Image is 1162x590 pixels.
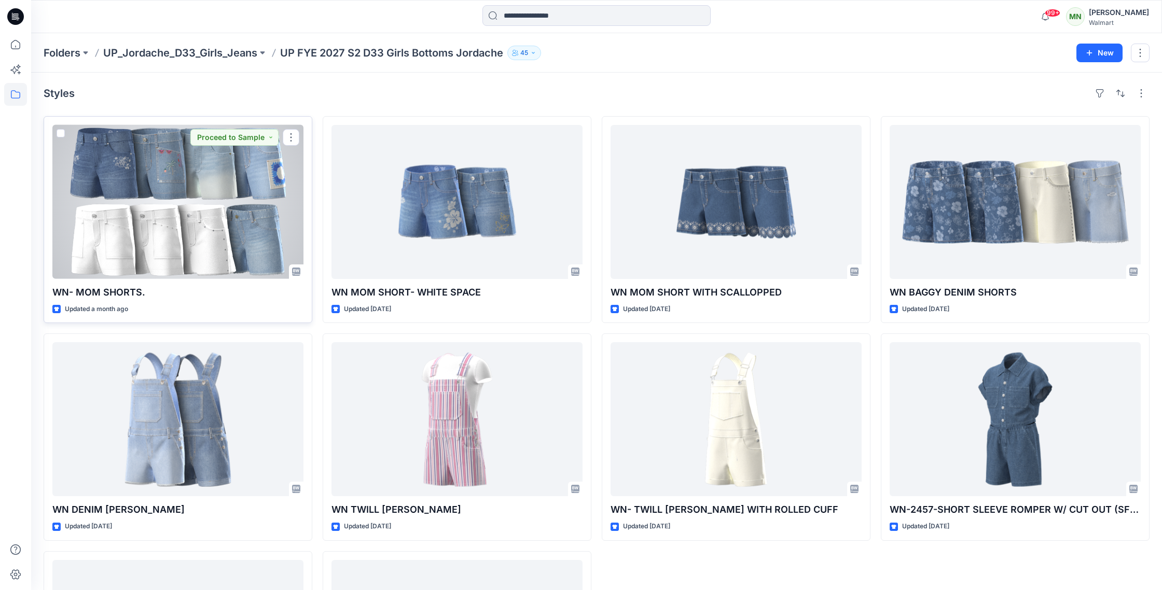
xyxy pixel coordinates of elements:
[902,521,949,532] p: Updated [DATE]
[890,285,1141,300] p: WN BAGGY DENIM SHORTS
[65,304,128,315] p: Updated a month ago
[65,521,112,532] p: Updated [DATE]
[52,125,303,279] a: WN- MOM SHORTS.
[890,125,1141,279] a: WN BAGGY DENIM SHORTS
[611,285,862,300] p: WN MOM SHORT WITH SCALLOPPED
[331,502,583,517] p: WN TWILL [PERSON_NAME]
[890,342,1141,496] a: WN-2457-SHORT SLEEVE ROMPER W/ CUT OUT (SF7199-INDG)
[331,285,583,300] p: WN MOM SHORT- WHITE SPACE
[623,521,670,532] p: Updated [DATE]
[611,502,862,517] p: WN- TWILL [PERSON_NAME] WITH ROLLED CUFF
[44,87,75,100] h4: Styles
[1076,44,1123,62] button: New
[1089,6,1149,19] div: [PERSON_NAME]
[507,46,541,60] button: 45
[344,304,391,315] p: Updated [DATE]
[1045,9,1060,17] span: 99+
[52,285,303,300] p: WN- MOM SHORTS.
[344,521,391,532] p: Updated [DATE]
[623,304,670,315] p: Updated [DATE]
[52,502,303,517] p: WN DENIM [PERSON_NAME]
[520,47,528,59] p: 45
[890,502,1141,517] p: WN-2457-SHORT SLEEVE ROMPER W/ CUT OUT (SF7199-INDG)
[103,46,257,60] a: UP_Jordache_D33_Girls_Jeans
[611,125,862,279] a: WN MOM SHORT WITH SCALLOPPED
[44,46,80,60] a: Folders
[902,304,949,315] p: Updated [DATE]
[52,342,303,496] a: WN DENIM SHORTALL
[1089,19,1149,26] div: Walmart
[331,342,583,496] a: WN TWILL SHORTALL
[1066,7,1085,26] div: MN
[331,125,583,279] a: WN MOM SHORT- WHITE SPACE
[280,46,503,60] p: UP FYE 2027 S2 D33 Girls Bottoms Jordache
[611,342,862,496] a: WN- TWILL SHORTALL WITH ROLLED CUFF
